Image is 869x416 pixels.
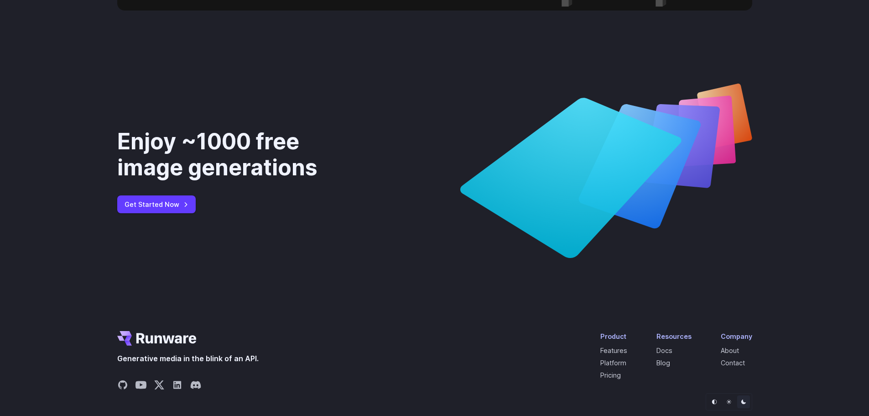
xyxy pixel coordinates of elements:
button: Default [708,395,721,408]
div: Product [600,331,627,342]
div: Resources [656,331,692,342]
a: Go to / [117,331,197,346]
div: Enjoy ~1000 free image generations [117,128,365,181]
a: Contact [721,359,745,367]
span: Generative media in the blink of an API. [117,353,259,365]
a: Pricing [600,371,621,379]
a: Share on GitHub [117,379,128,393]
a: Share on X [154,379,165,393]
a: Blog [656,359,670,367]
a: Platform [600,359,626,367]
button: Dark [737,395,750,408]
a: Share on YouTube [135,379,146,393]
a: Get Started Now [117,195,196,213]
a: Docs [656,347,672,354]
ul: Theme selector [706,393,752,411]
a: Share on Discord [190,379,201,393]
a: Features [600,347,627,354]
a: Share on LinkedIn [172,379,183,393]
div: Company [721,331,752,342]
a: About [721,347,739,354]
button: Light [723,395,735,408]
